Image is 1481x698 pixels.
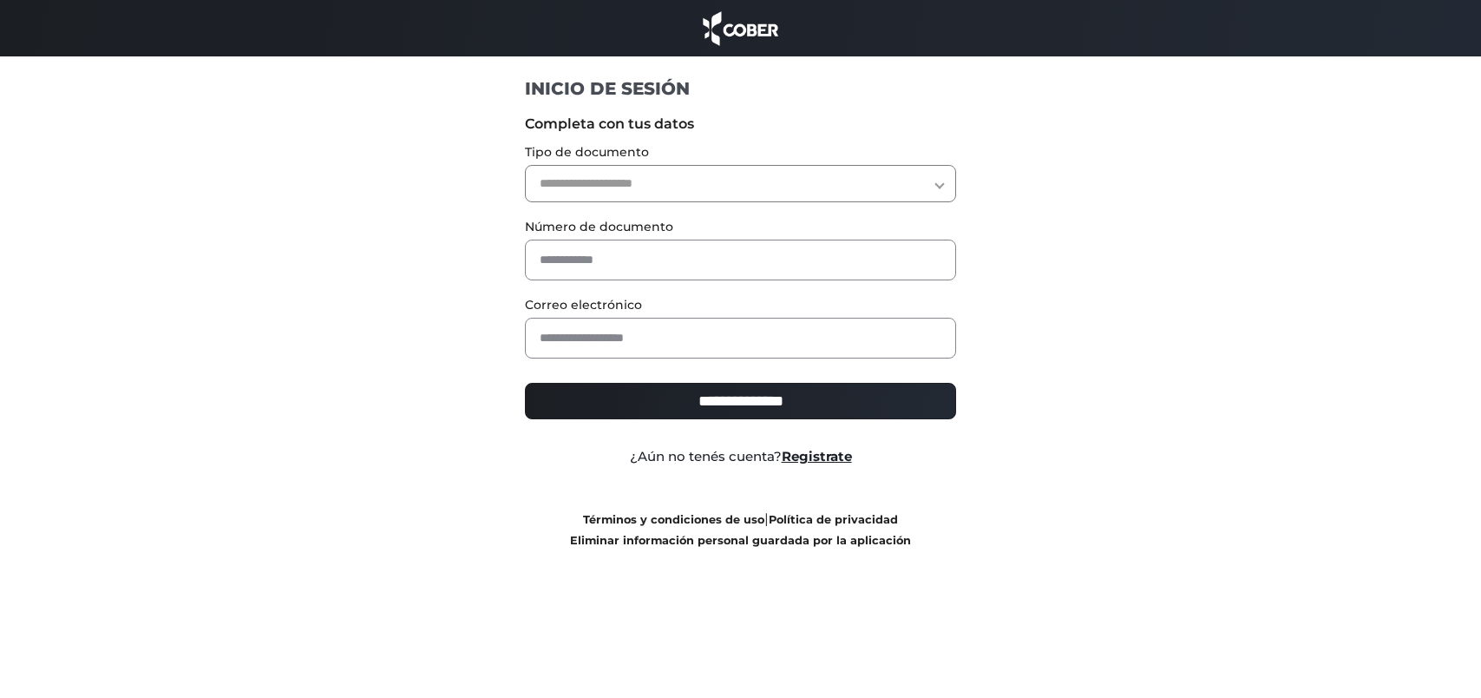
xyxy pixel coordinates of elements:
[525,114,956,135] label: Completa con tus datos
[525,77,956,100] h1: INICIO DE SESIÓN
[525,218,956,236] label: Número de documento
[769,513,898,526] a: Política de privacidad
[698,9,783,48] img: cober_marca.png
[782,448,852,464] a: Registrate
[525,296,956,314] label: Correo electrónico
[512,509,969,550] div: |
[512,447,969,467] div: ¿Aún no tenés cuenta?
[570,534,911,547] a: Eliminar información personal guardada por la aplicación
[525,143,956,161] label: Tipo de documento
[583,513,764,526] a: Términos y condiciones de uso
